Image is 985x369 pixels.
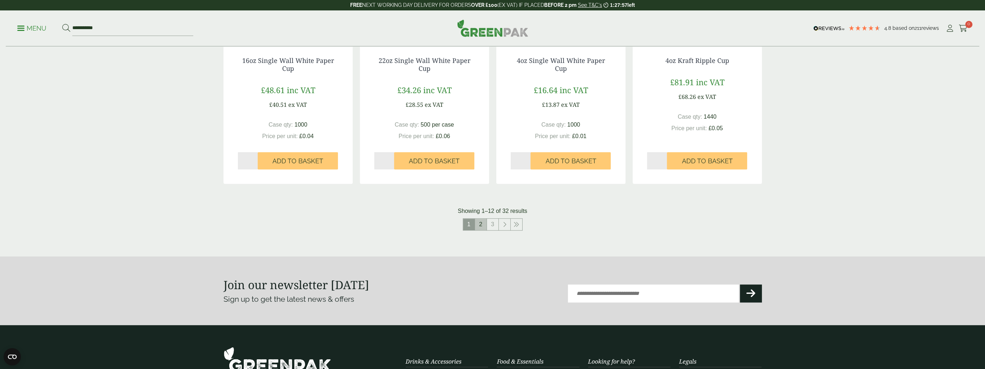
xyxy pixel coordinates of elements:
span: £34.26 [397,85,421,95]
span: inc VAT [696,77,724,87]
span: £0.06 [436,133,450,139]
span: inc VAT [423,85,452,95]
span: Case qty: [541,122,566,128]
span: 0 [965,21,972,28]
img: GreenPak Supplies [457,19,528,37]
span: £28.55 [406,101,423,109]
span: Price per unit: [535,133,570,139]
div: 4.79 Stars [848,25,881,31]
button: Add to Basket [258,152,338,169]
button: Open CMP widget [4,348,21,365]
span: inc VAT [287,85,315,95]
a: 3 [487,219,498,230]
span: Add to Basket [272,157,323,165]
span: £0.04 [299,133,314,139]
span: 1 [463,219,475,230]
span: 1000 [567,122,580,128]
span: £0.05 [709,125,723,131]
span: 1:27:57 [610,2,627,8]
span: £40.51 [269,101,287,109]
span: Price per unit: [262,133,298,139]
p: Menu [17,24,46,33]
a: Menu [17,24,46,31]
span: inc VAT [560,85,588,95]
strong: OVER £100 [471,2,497,8]
a: 22oz Single Wall White Paper Cup [379,56,470,73]
span: £48.61 [261,85,285,95]
strong: Join our newsletter [DATE] [223,277,369,292]
span: ex VAT [697,93,716,101]
span: reviews [921,25,939,31]
span: Based on [893,25,914,31]
span: 1000 [294,122,307,128]
a: See T&C's [578,2,602,8]
span: £68.26 [678,93,696,101]
span: Case qty: [268,122,293,128]
span: £16.64 [534,85,557,95]
span: 4.8 [884,25,893,31]
button: Add to Basket [667,152,747,169]
span: £13.87 [542,101,560,109]
span: left [627,2,635,8]
a: 4oz Single Wall White Paper Cup [517,56,605,73]
a: 0 [959,23,968,34]
strong: BEFORE 2 pm [544,2,577,8]
span: ex VAT [288,101,307,109]
span: 211 [914,25,921,31]
p: Sign up to get the latest news & offers [223,293,466,305]
span: Case qty: [395,122,419,128]
span: Add to Basket [545,157,596,165]
button: Add to Basket [530,152,611,169]
a: 16oz Single Wall White Paper Cup [242,56,334,73]
span: Add to Basket [682,157,732,165]
i: My Account [945,25,954,32]
span: £0.01 [572,133,587,139]
span: ex VAT [561,101,580,109]
i: Cart [959,25,968,32]
button: Add to Basket [394,152,474,169]
span: Add to Basket [409,157,460,165]
a: 4oz Kraft Ripple Cup [665,56,729,65]
span: 1440 [704,114,717,120]
span: Price per unit: [398,133,434,139]
span: Case qty: [678,114,702,120]
p: Showing 1–12 of 32 results [458,207,527,215]
span: ex VAT [425,101,443,109]
span: Price per unit: [671,125,707,131]
span: 500 per case [421,122,454,128]
strong: FREE [350,2,362,8]
img: REVIEWS.io [813,26,845,31]
a: 2 [475,219,487,230]
span: £81.91 [670,77,694,87]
